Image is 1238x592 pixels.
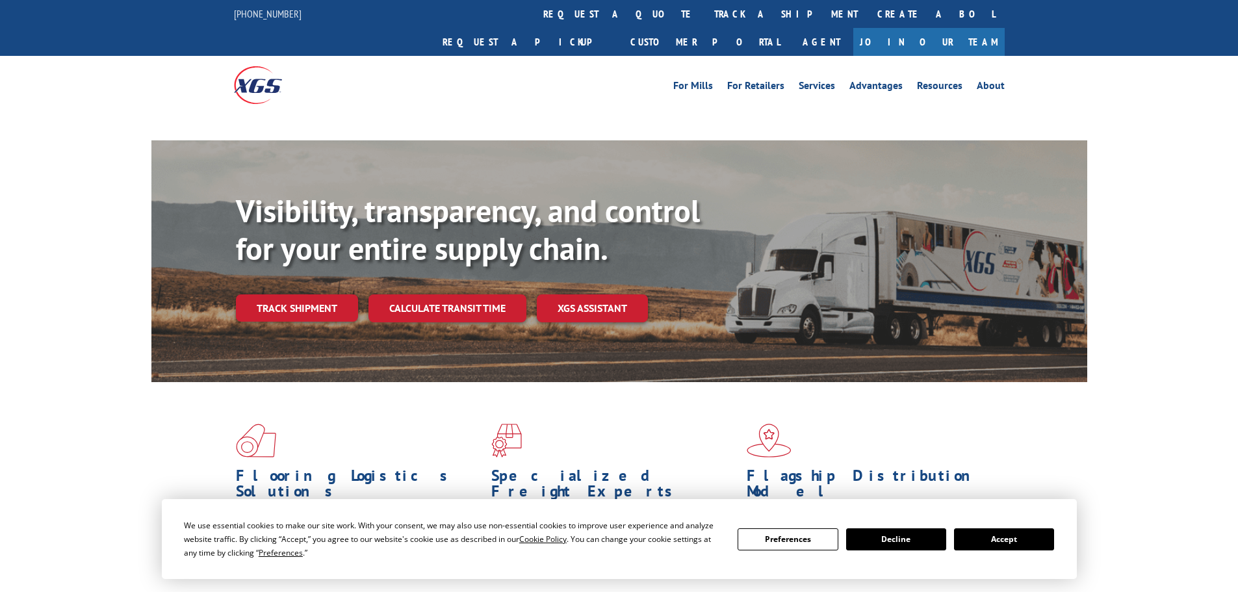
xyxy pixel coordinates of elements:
[162,499,1077,579] div: Cookie Consent Prompt
[433,28,621,56] a: Request a pickup
[790,28,853,56] a: Agent
[491,424,522,457] img: xgs-icon-focused-on-flooring-red
[853,28,1005,56] a: Join Our Team
[184,519,722,560] div: We use essential cookies to make our site work. With your consent, we may also use non-essential ...
[236,424,276,457] img: xgs-icon-total-supply-chain-intelligence-red
[738,528,838,550] button: Preferences
[234,7,302,20] a: [PHONE_NUMBER]
[799,81,835,95] a: Services
[977,81,1005,95] a: About
[917,81,962,95] a: Resources
[673,81,713,95] a: For Mills
[747,424,792,457] img: xgs-icon-flagship-distribution-model-red
[236,468,482,506] h1: Flooring Logistics Solutions
[747,468,992,506] h1: Flagship Distribution Model
[236,294,358,322] a: Track shipment
[368,294,526,322] a: Calculate transit time
[259,547,303,558] span: Preferences
[621,28,790,56] a: Customer Portal
[519,534,567,545] span: Cookie Policy
[846,528,946,550] button: Decline
[954,528,1054,550] button: Accept
[537,294,648,322] a: XGS ASSISTANT
[727,81,784,95] a: For Retailers
[491,468,737,506] h1: Specialized Freight Experts
[236,190,700,268] b: Visibility, transparency, and control for your entire supply chain.
[849,81,903,95] a: Advantages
